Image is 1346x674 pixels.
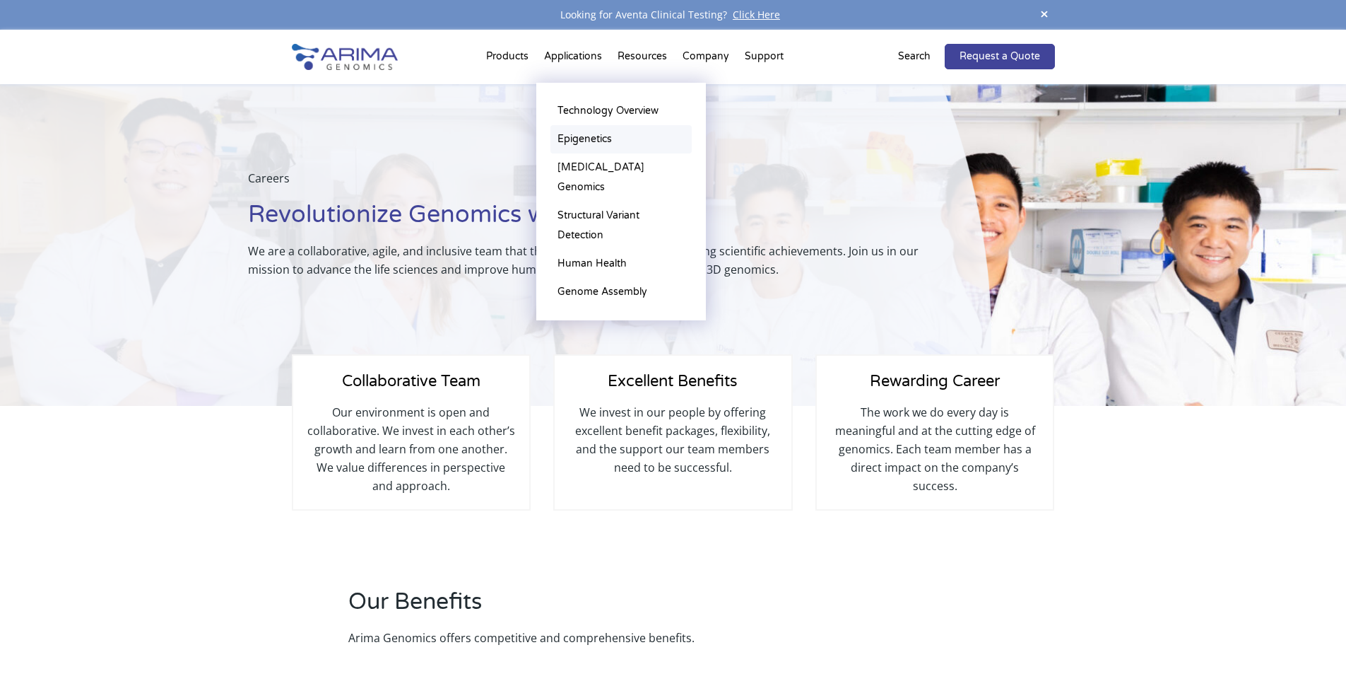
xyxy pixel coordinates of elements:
span: Rewarding Career [870,372,1000,390]
span: Excellent Benefits [608,372,738,390]
p: The work we do every day is meaningful and at the cutting edge of genomics. Each team member has ... [831,403,1039,495]
h1: Revolutionize Genomics with Us [248,199,956,242]
p: Our environment is open and collaborative. We invest in each other’s growth and learn from one an... [307,403,515,495]
a: Genome Assembly [550,278,692,306]
p: We invest in our people by offering excellent benefit packages, flexibility, and the support our ... [569,403,777,477]
a: [MEDICAL_DATA] Genomics [550,153,692,202]
a: Request a Quote [945,44,1055,69]
p: Careers [248,169,956,199]
p: Arima Genomics offers competitive and comprehensive benefits. [348,629,854,647]
h2: Our Benefits [348,586,854,629]
a: Epigenetics [550,125,692,153]
a: Human Health [550,250,692,278]
span: Collaborative Team [342,372,480,390]
p: We are a collaborative, agile, and inclusive team that thrives on learning and celebrating scient... [248,242,956,279]
a: Technology Overview [550,97,692,125]
a: Structural Variant Detection [550,202,692,250]
img: Arima-Genomics-logo [292,44,398,70]
p: Search [898,47,931,66]
a: Click Here [727,8,786,21]
div: Looking for Aventa Clinical Testing? [292,6,1055,24]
